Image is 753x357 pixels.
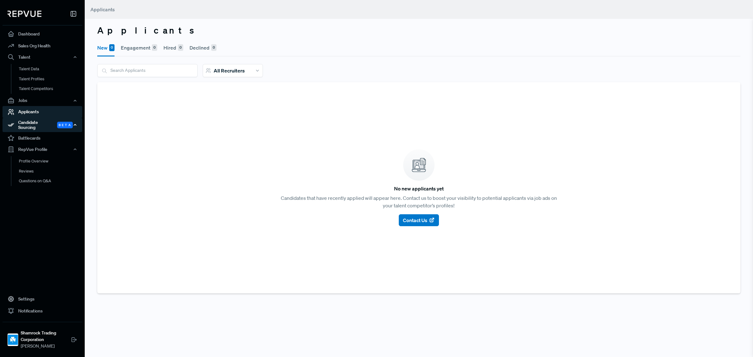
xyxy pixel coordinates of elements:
[11,84,91,94] a: Talent Competitors
[57,122,73,128] span: Beta
[399,214,439,226] button: Contact Us
[21,343,71,349] span: [PERSON_NAME]
[11,156,91,166] a: Profile Overview
[178,44,183,51] div: 0
[98,64,197,77] input: Search Applicants
[90,6,115,13] span: Applicants
[3,305,82,317] a: Notifications
[3,322,82,352] a: Shamrock Trading CorporationShamrock Trading Corporation[PERSON_NAME]
[3,95,82,106] button: Jobs
[3,28,82,40] a: Dashboard
[8,335,18,345] img: Shamrock Trading Corporation
[21,330,71,343] strong: Shamrock Trading Corporation
[163,39,183,56] button: Hired0
[211,44,216,51] div: 0
[11,64,91,74] a: Talent Data
[152,44,157,51] div: 0
[109,44,115,51] div: 0
[214,67,245,74] span: All Recruiters
[11,176,91,186] a: Questions on Q&A
[121,39,157,56] button: Engagement0
[97,25,740,36] h3: Applicants
[3,52,82,62] button: Talent
[8,11,41,17] img: RepVue
[3,144,82,155] button: RepVue Profile
[3,132,82,144] a: Battlecards
[11,166,91,176] a: Reviews
[190,39,216,56] button: Declined0
[3,106,82,118] a: Applicants
[394,186,444,192] h6: No new applicants yet
[3,118,82,132] button: Candidate Sourcing Beta
[3,293,82,305] a: Settings
[11,74,91,84] a: Talent Profiles
[278,194,560,209] p: Candidates that have recently applied will appear here. Contact us to boost your visibility to po...
[97,39,115,56] button: New0
[403,216,427,224] span: Contact Us
[3,40,82,52] a: Sales Org Health
[3,118,82,132] div: Candidate Sourcing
